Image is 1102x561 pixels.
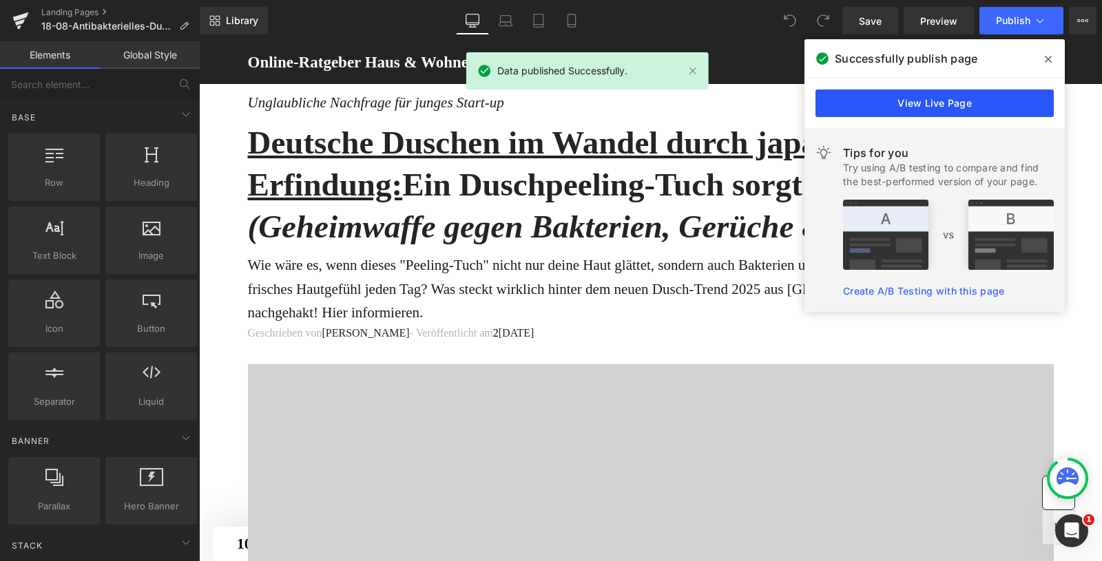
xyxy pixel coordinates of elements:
[294,286,300,297] span: 2
[1083,514,1094,525] span: 1
[10,111,37,124] span: Base
[12,248,96,263] span: Text Block
[859,14,882,28] span: Save
[522,7,555,34] a: Tablet
[835,50,977,67] span: Successfully publish page
[110,321,193,336] span: Button
[12,499,96,514] span: Parallax
[49,284,855,300] p: Geschrieben von - Veröffentlicht am
[10,434,51,447] span: Banner
[462,11,855,28] p: Advertorial
[110,176,193,190] span: Heading
[100,41,200,69] a: Global Style
[843,161,1054,189] div: Try using A/B testing to compare and find the best-performed version of your page.
[110,394,193,409] span: Liquid
[49,167,811,203] i: (Geheimwaffe gegen Bakterien, Gerüche & spröde Haut)
[776,7,804,34] button: Undo
[815,145,832,161] img: light.svg
[200,7,268,34] a: New Library
[12,321,96,336] span: Icon
[49,81,855,207] h1: Ein Duschpeeling-Tuch sorgt für Begeisterung!
[12,176,96,190] span: Row
[904,7,974,34] a: Preview
[49,83,705,161] u: Deutsche Duschen im Wandel durch japanische Erfindung:
[489,7,522,34] a: Laptop
[49,11,441,32] h2: Online-Ratgeber Haus & Wohnen
[843,200,1054,270] img: tip.png
[497,63,627,78] span: Data published Successfully.
[12,394,96,409] span: Separator
[41,7,200,18] a: Landing Pages
[110,499,193,514] span: Hero Banner
[41,21,174,32] span: 18-08-Antibakterielles-Duschpeeling-Tuch-Desktop-adv-v1-redtrack
[920,14,957,28] span: Preview
[843,145,1054,161] div: Tips for you
[996,15,1030,26] span: Publish
[49,212,855,284] p: Wie wäre es, wenn dieses "Peeling-Tuch" nicht nur deine Haut glättet, sondern auch Bakterien und ...
[49,53,305,70] i: Unglaubliche Nachfrage für junges Start-up
[456,7,489,34] a: Desktop
[1055,514,1088,547] iframe: Intercom live chat
[815,89,1054,117] a: View Live Page
[226,14,258,27] span: Library
[555,7,588,34] a: Mobile
[300,286,335,297] span: [DATE]
[10,539,44,552] span: Stack
[843,285,1004,297] a: Create A/B Testing with this page
[979,7,1063,34] button: Publish
[1069,7,1096,34] button: More
[123,286,210,297] font: [PERSON_NAME]
[809,7,837,34] button: Redo
[110,248,193,263] span: Image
